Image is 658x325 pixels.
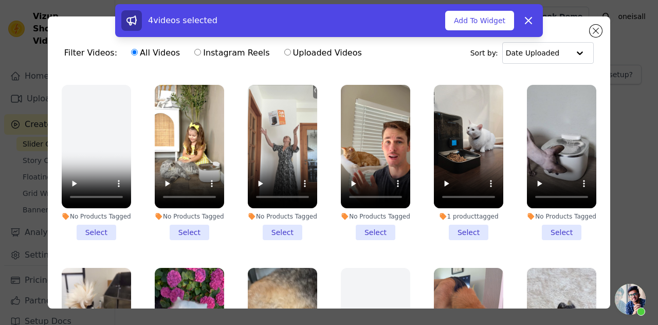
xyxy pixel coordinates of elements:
[194,46,270,60] label: Instagram Reels
[105,61,113,69] img: tab_keywords_by_traffic_grey.svg
[29,16,50,25] div: v 4.0.25
[248,212,317,221] div: No Products Tagged
[16,16,25,25] img: logo_orange.svg
[284,46,362,60] label: Uploaded Videos
[445,11,514,30] button: Add To Widget
[42,61,50,69] img: tab_domain_overview_orange.svg
[341,212,410,221] div: No Products Tagged
[116,62,169,68] div: 关键词（按流量）
[131,46,180,60] label: All Videos
[27,27,104,36] div: 域名: [DOMAIN_NAME]
[434,212,503,221] div: 1 product tagged
[527,212,596,221] div: No Products Tagged
[16,27,25,36] img: website_grey.svg
[64,41,368,65] div: Filter Videos:
[62,212,131,221] div: No Products Tagged
[615,284,646,315] a: 开放式聊天
[53,62,79,68] div: 域名概述
[155,212,224,221] div: No Products Tagged
[148,15,217,25] span: 4 videos selected
[470,42,594,64] div: Sort by:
